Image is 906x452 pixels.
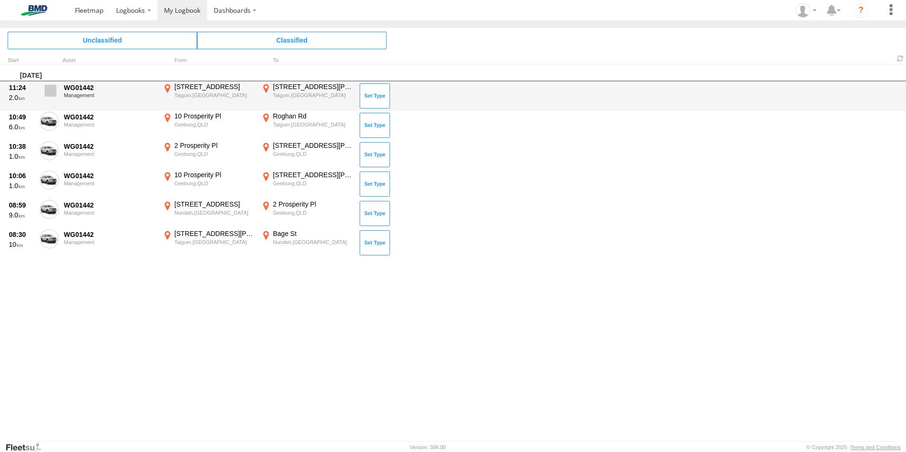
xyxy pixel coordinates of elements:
div: Management [64,92,156,98]
div: 9.0 [9,211,35,219]
div: Geebung,QLD [174,151,254,157]
div: Bage St [273,229,353,238]
div: Roghan Rd [273,112,353,120]
div: From [161,58,256,63]
div: [STREET_ADDRESS][PERSON_NAME] [273,82,353,91]
div: 1.0 [9,152,35,161]
div: WG01442 [64,230,156,239]
div: 6.0 [9,123,35,131]
img: bmd-logo.svg [9,5,59,16]
button: Click to Set [360,201,390,226]
label: Click to View Event Location [161,171,256,198]
div: [STREET_ADDRESS] [174,200,254,208]
div: [STREET_ADDRESS][PERSON_NAME] [273,171,353,179]
div: Version: 306.00 [410,444,446,450]
div: WG01442 [64,142,156,151]
span: Click to view Unclassified Trips [8,32,197,49]
div: 10 Prosperity Pl [174,171,254,179]
div: 2.0 [9,93,35,102]
button: Click to Set [360,230,390,255]
div: Geebung,QLD [273,180,353,187]
div: Management [64,151,156,157]
div: Taigum,[GEOGRAPHIC_DATA] [273,121,353,128]
div: WG01442 [64,113,156,121]
div: 2 Prosperity Pl [174,141,254,150]
label: Click to View Event Location [161,112,256,139]
div: 10 [9,240,35,249]
label: Click to View Event Location [260,112,354,139]
div: Geebung,QLD [273,209,353,216]
div: 2 Prosperity Pl [273,200,353,208]
label: Click to View Event Location [161,82,256,110]
div: 11:24 [9,83,35,92]
div: Mark Goulevitch [792,3,820,18]
div: 1.0 [9,181,35,190]
i: ? [853,3,869,18]
div: Asset [63,58,157,63]
div: Taigum,[GEOGRAPHIC_DATA] [273,92,353,99]
div: Management [64,239,156,245]
label: Click to View Event Location [260,141,354,169]
div: 10:49 [9,113,35,121]
div: [STREET_ADDRESS][PERSON_NAME] [174,229,254,238]
a: Terms and Conditions [851,444,901,450]
div: Taigum,[GEOGRAPHIC_DATA] [174,239,254,245]
div: WG01442 [64,172,156,180]
div: Click to Sort [8,58,36,63]
div: Geebung,QLD [174,180,254,187]
div: Geebung,QLD [174,121,254,128]
div: 10 Prosperity Pl [174,112,254,120]
button: Click to Set [360,142,390,167]
div: 08:59 [9,201,35,209]
div: 10:06 [9,172,35,180]
div: WG01442 [64,201,156,209]
div: Management [64,122,156,127]
label: Click to View Event Location [260,82,354,110]
div: [STREET_ADDRESS] [174,82,254,91]
label: Click to View Event Location [161,141,256,169]
div: Geebung,QLD [273,151,353,157]
button: Click to Set [360,83,390,108]
label: Click to View Event Location [260,200,354,227]
div: 08:30 [9,230,35,239]
label: Click to View Event Location [161,229,256,257]
a: Visit our Website [5,443,49,452]
div: Taigum,[GEOGRAPHIC_DATA] [174,92,254,99]
label: Click to View Event Location [260,229,354,257]
div: [STREET_ADDRESS][PERSON_NAME] [273,141,353,150]
div: Nundah,[GEOGRAPHIC_DATA] [174,209,254,216]
div: Management [64,181,156,186]
div: Management [64,210,156,216]
div: 10:38 [9,142,35,151]
span: Click to view Classified Trips [197,32,387,49]
button: Click to Set [360,172,390,196]
div: © Copyright 2025 - [806,444,901,450]
span: Refresh [895,54,906,63]
label: Click to View Event Location [161,200,256,227]
button: Click to Set [360,113,390,137]
div: Nundah,[GEOGRAPHIC_DATA] [273,239,353,245]
div: WG01442 [64,83,156,92]
label: Click to View Event Location [260,171,354,198]
div: To [260,58,354,63]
